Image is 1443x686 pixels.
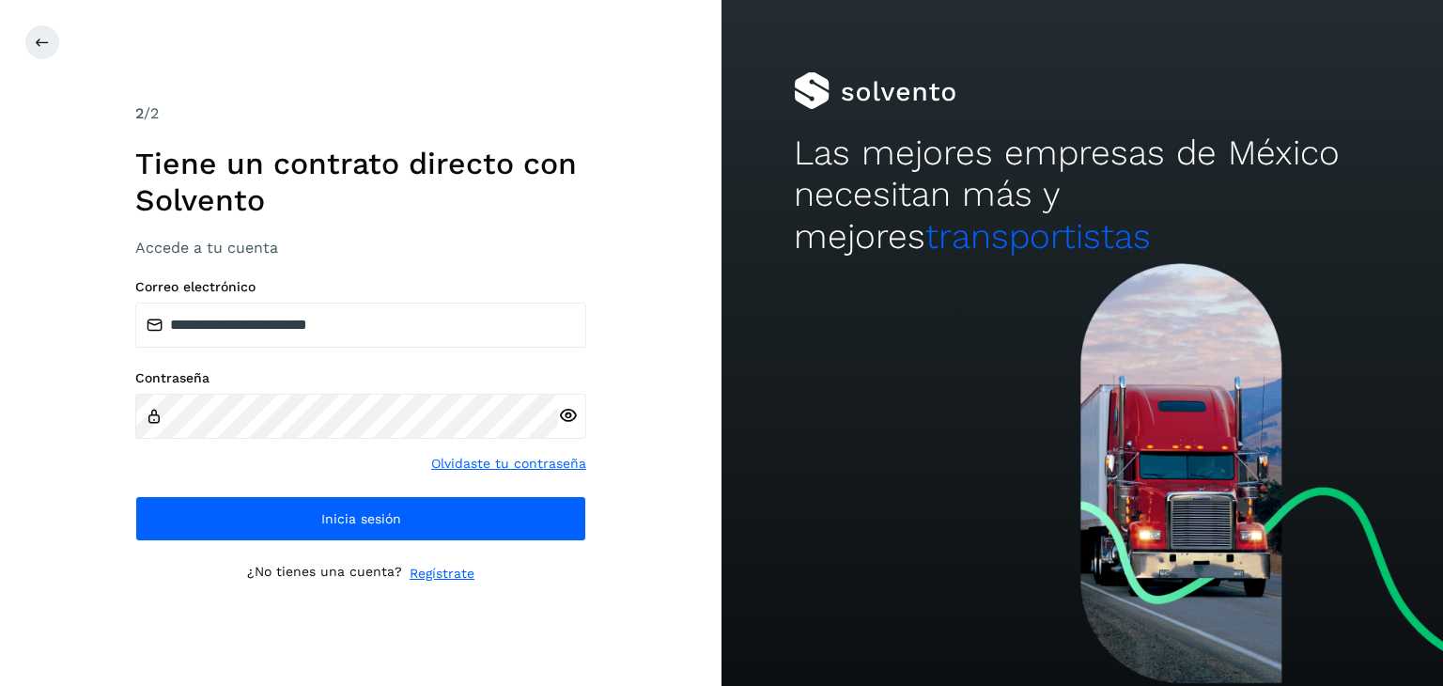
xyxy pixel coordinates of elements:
[135,146,586,218] h1: Tiene un contrato directo con Solvento
[135,102,586,125] div: /2
[247,564,402,584] p: ¿No tienes una cuenta?
[135,496,586,541] button: Inicia sesión
[410,564,474,584] a: Regístrate
[431,454,586,474] a: Olvidaste tu contraseña
[321,512,401,525] span: Inicia sesión
[135,370,586,386] label: Contraseña
[135,104,144,122] span: 2
[794,133,1371,257] h2: Las mejores empresas de México necesitan más y mejores
[135,279,586,295] label: Correo electrónico
[135,239,586,257] h3: Accede a tu cuenta
[925,216,1151,257] span: transportistas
